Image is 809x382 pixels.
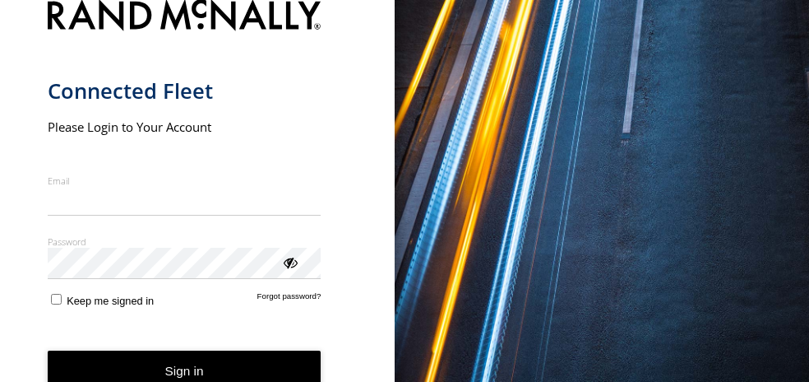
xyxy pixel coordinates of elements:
div: ViewPassword [281,254,298,270]
label: Password [48,235,321,248]
h2: Please Login to Your Account [48,119,321,135]
h1: Connected Fleet [48,77,321,105]
a: Forgot password? [257,291,321,307]
span: Keep me signed in [67,295,154,307]
label: Email [48,175,321,187]
input: Keep me signed in [51,294,62,305]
